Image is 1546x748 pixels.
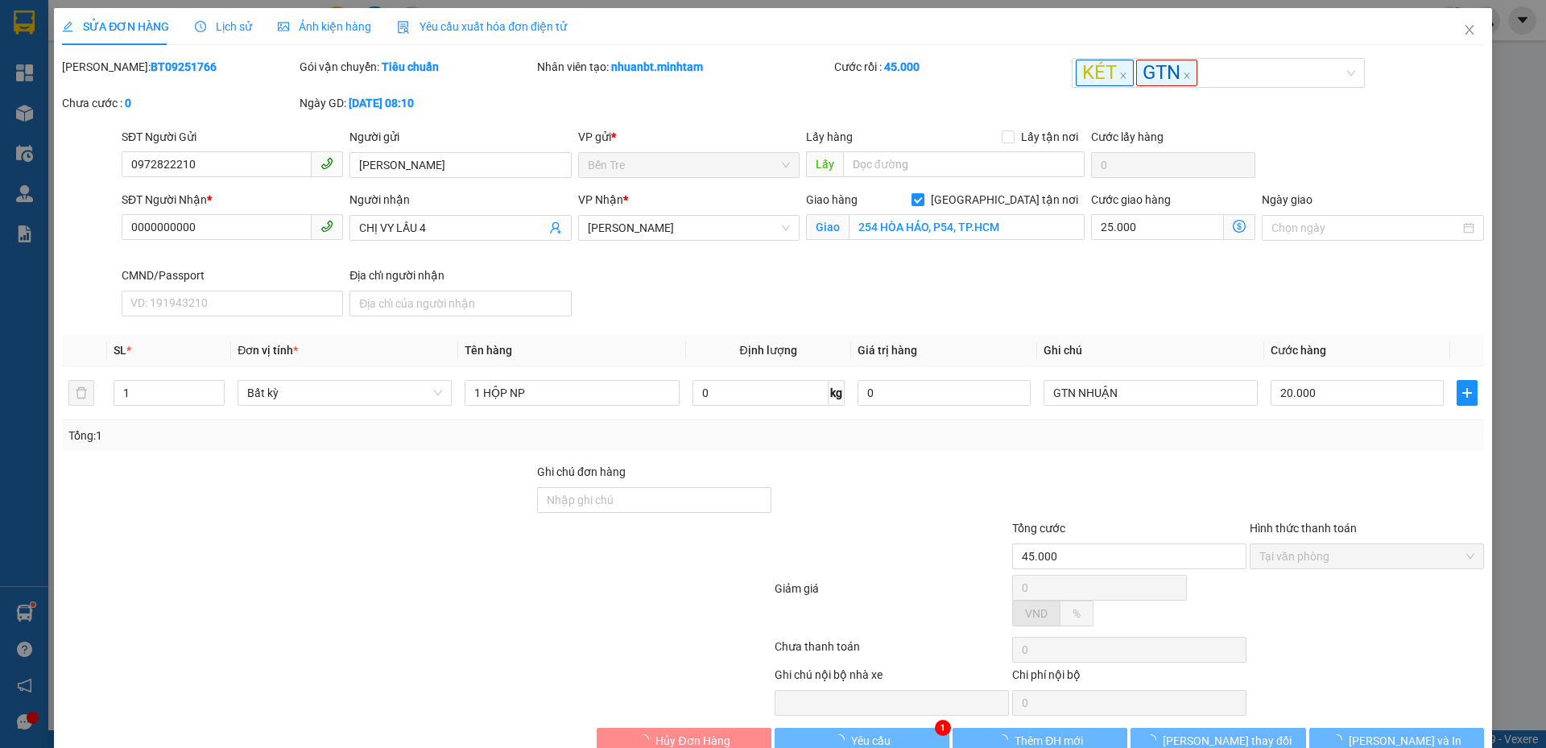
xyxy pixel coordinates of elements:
[775,666,1009,690] div: Ghi chú nội bộ nhà xe
[195,20,252,33] span: Lịch sử
[806,193,858,206] span: Giao hàng
[1012,666,1246,690] div: Chi phí nội bộ
[397,21,410,34] img: icon
[195,21,206,32] span: clock-circle
[300,58,534,76] div: Gói vận chuyển:
[114,344,126,357] span: SL
[68,380,94,406] button: delete
[465,344,512,357] span: Tên hàng
[1025,607,1048,620] span: VND
[537,465,626,478] label: Ghi chú đơn hàng
[806,214,849,240] span: Giao
[1457,380,1478,406] button: plus
[588,153,790,177] span: Bến Tre
[238,344,298,357] span: Đơn vị tính
[1136,60,1197,86] span: GTN
[349,128,571,146] div: Người gửi
[1457,386,1477,399] span: plus
[537,58,831,76] div: Nhân viên tạo:
[1076,60,1134,86] span: KÉT
[740,344,797,357] span: Định lượng
[349,97,414,110] b: [DATE] 08:10
[1271,344,1326,357] span: Cước hàng
[1091,214,1224,240] input: Cước giao hàng
[349,191,571,209] div: Người nhận
[397,20,567,33] span: Yêu cầu xuất hóa đơn điện tử
[884,60,920,73] b: 45.000
[62,20,169,33] span: SỬA ĐƠN HÀNG
[278,21,289,32] span: picture
[151,60,217,73] b: BT09251766
[1259,544,1474,568] span: Tại văn phòng
[1463,23,1476,36] span: close
[578,193,623,206] span: VP Nhận
[806,151,843,177] span: Lấy
[465,380,679,406] input: VD: Bàn, Ghế
[1262,193,1312,206] label: Ngày giao
[833,734,851,746] span: loading
[1073,607,1081,620] span: %
[320,220,333,233] span: phone
[773,638,1011,666] div: Chưa thanh toán
[773,580,1011,634] div: Giảm giá
[997,734,1015,746] span: loading
[320,157,333,170] span: phone
[122,128,343,146] div: SĐT Người Gửi
[1331,734,1349,746] span: loading
[1091,130,1164,143] label: Cước lấy hàng
[68,427,597,444] div: Tổng: 1
[122,267,343,284] div: CMND/Passport
[1012,522,1065,535] span: Tổng cước
[62,94,296,112] div: Chưa cước :
[578,128,800,146] div: VP gửi
[125,97,131,110] b: 0
[62,21,73,32] span: edit
[1447,8,1492,53] button: Close
[549,221,562,234] span: user-add
[638,734,655,746] span: loading
[278,20,371,33] span: Ảnh kiện hàng
[924,191,1085,209] span: [GEOGRAPHIC_DATA] tận nơi
[1015,128,1085,146] span: Lấy tận nơi
[1250,522,1357,535] label: Hình thức thanh toán
[834,58,1069,76] div: Cước rồi :
[1233,220,1246,233] span: dollar-circle
[1271,219,1459,237] input: Ngày giao
[806,130,853,143] span: Lấy hàng
[935,720,951,736] div: 1
[1091,152,1255,178] input: Cước lấy hàng
[849,214,1085,240] input: Giao tận nơi
[62,58,296,76] div: [PERSON_NAME]:
[537,487,771,513] input: Ghi chú đơn hàng
[611,60,703,73] b: nhuanbt.minhtam
[858,344,917,357] span: Giá trị hàng
[829,380,845,406] span: kg
[1037,335,1264,366] th: Ghi chú
[1119,72,1127,80] span: close
[349,291,571,316] input: Địa chỉ của người nhận
[300,94,534,112] div: Ngày GD:
[382,60,439,73] b: Tiêu chuẩn
[349,267,571,284] div: Địa chỉ người nhận
[588,216,790,240] span: Hồ Chí Minh
[1145,734,1163,746] span: loading
[1183,72,1191,80] span: close
[1044,380,1258,406] input: Ghi Chú
[122,191,343,209] div: SĐT Người Nhận
[1091,193,1171,206] label: Cước giao hàng
[843,151,1085,177] input: Dọc đường
[247,381,442,405] span: Bất kỳ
